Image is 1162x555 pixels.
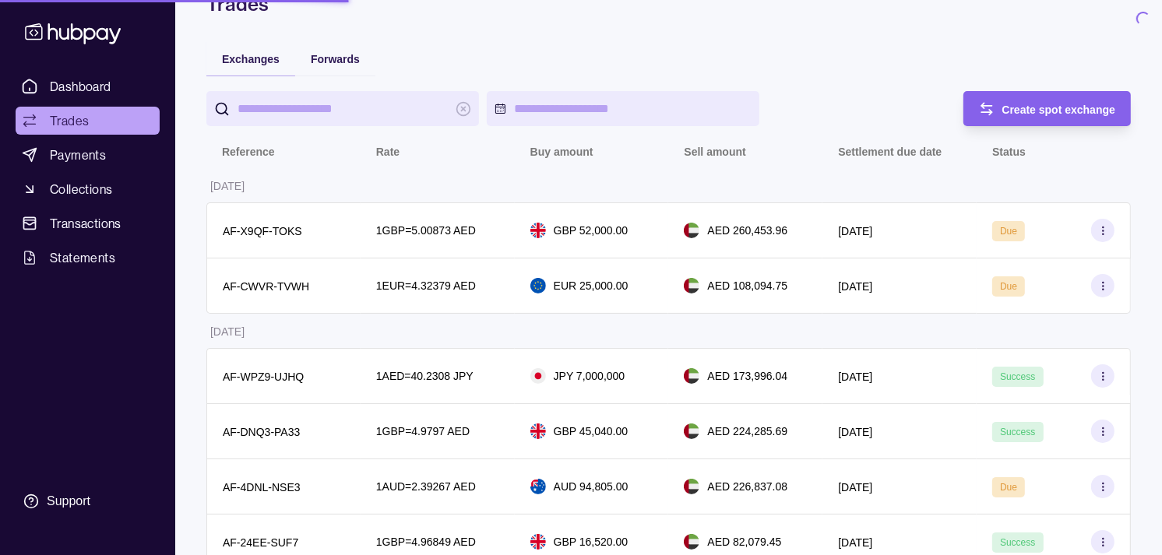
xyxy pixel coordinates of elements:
[223,371,304,383] p: AF-WPZ9-UJHQ
[707,367,787,385] p: AED 173,996.04
[1000,226,1017,237] span: Due
[684,368,699,384] img: ae
[50,214,121,233] span: Transactions
[376,478,476,495] p: 1 AUD = 2.39267 AED
[684,146,745,158] p: Sell amount
[963,91,1132,126] button: Create spot exchange
[554,367,625,385] p: JPY 7,000,000
[222,53,280,65] span: Exchanges
[530,423,546,439] img: gb
[16,209,160,237] a: Transactions
[838,146,942,158] p: Settlement due date
[1000,482,1017,493] span: Due
[707,423,787,440] p: AED 224,285.69
[222,146,275,158] p: Reference
[16,485,160,518] a: Support
[838,426,872,438] p: [DATE]
[554,277,629,294] p: EUR 25,000.00
[1002,104,1116,116] span: Create spot exchange
[707,478,787,495] p: AED 226,837.08
[530,479,546,494] img: au
[223,225,302,237] p: AF-X9QF-TOKS
[210,325,245,338] p: [DATE]
[554,222,628,239] p: GBP 52,000.00
[223,536,298,549] p: AF-24EE-SUF7
[376,146,400,158] p: Rate
[530,278,546,293] img: eu
[223,481,301,494] p: AF-4DNL-NSE3
[684,479,699,494] img: ae
[16,141,160,169] a: Payments
[554,423,628,440] p: GBP 45,040.00
[1000,537,1035,548] span: Success
[684,278,699,293] img: ae
[1000,371,1035,382] span: Success
[838,371,872,383] p: [DATE]
[50,111,89,130] span: Trades
[16,175,160,203] a: Collections
[992,146,1026,158] p: Status
[376,423,470,440] p: 1 GBP = 4.9797 AED
[707,277,787,294] p: AED 108,094.75
[684,423,699,439] img: ae
[50,180,112,198] span: Collections
[530,146,593,158] p: Buy amount
[16,72,160,100] a: Dashboard
[223,280,309,293] p: AF-CWVR-TVWH
[838,536,872,549] p: [DATE]
[376,222,476,239] p: 1 GBP = 5.00873 AED
[16,107,160,135] a: Trades
[376,367,474,385] p: 1 AED = 40.2308 JPY
[311,53,360,65] span: Forwards
[1000,427,1035,437] span: Success
[50,248,115,267] span: Statements
[838,481,872,494] p: [DATE]
[684,223,699,238] img: ae
[16,244,160,272] a: Statements
[707,533,781,550] p: AED 82,079.45
[554,478,629,495] p: AUD 94,805.00
[838,225,872,237] p: [DATE]
[376,277,476,294] p: 1 EUR = 4.32379 AED
[530,223,546,238] img: gb
[707,222,787,239] p: AED 260,453.96
[838,280,872,293] p: [DATE]
[223,426,300,438] p: AF-DNQ3-PA33
[238,91,448,126] input: search
[47,493,90,510] div: Support
[50,77,111,96] span: Dashboard
[50,146,106,164] span: Payments
[530,534,546,550] img: gb
[1000,281,1017,292] span: Due
[684,534,699,550] img: ae
[554,533,628,550] p: GBP 16,520.00
[376,533,476,550] p: 1 GBP = 4.96849 AED
[210,180,245,192] p: [DATE]
[530,368,546,384] img: jp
